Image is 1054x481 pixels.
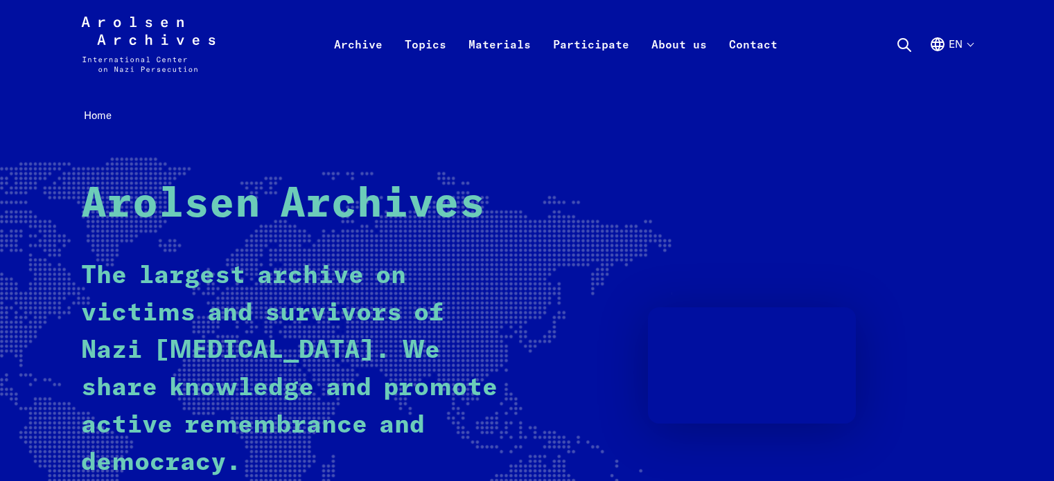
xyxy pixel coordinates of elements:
a: Materials [457,33,542,89]
button: English, language selection [929,36,973,86]
strong: Arolsen Archives [81,184,485,226]
a: About us [640,33,718,89]
span: Home [84,109,112,122]
a: Participate [542,33,640,89]
a: Contact [718,33,789,89]
nav: Primary [323,17,789,72]
a: Archive [323,33,394,89]
a: Topics [394,33,457,89]
nav: Breadcrumb [81,105,974,127]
